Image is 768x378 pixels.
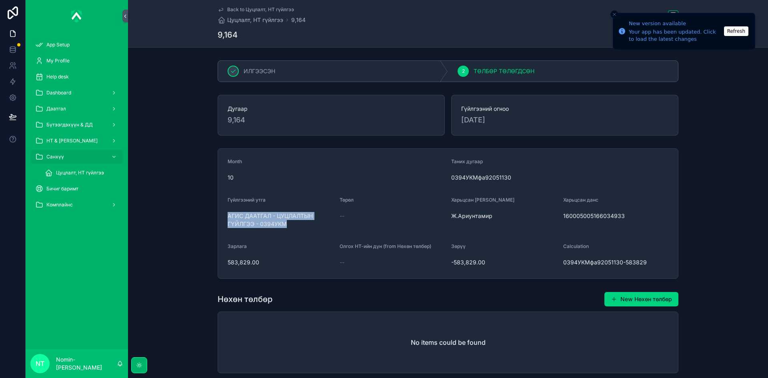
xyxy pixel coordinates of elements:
[30,198,123,212] a: Комплайнс
[629,20,722,28] div: New version available
[30,38,123,52] a: App Setup
[228,212,333,228] span: АГИС ДААТГАЛ - ЦУЦЛАЛТЫН ГҮЙЛГЭЭ - 0394УКМ
[474,67,534,75] span: ТӨЛБӨР ТӨЛӨГДСӨН
[46,154,64,160] span: Санхүү
[218,294,272,305] h1: Нөхөн төлбөр
[26,32,128,222] div: scrollable content
[71,10,82,22] img: App logo
[340,243,431,249] span: Олгох НТ-ийн дүн (from Нөхөн төлбөр)
[30,70,123,84] a: Help desk
[218,6,294,13] a: Back to Цуцлалт, НТ гүйлгээ
[46,58,70,64] span: My Profile
[724,26,748,36] button: Refresh
[451,174,668,182] span: 0394УКМфа92051130
[218,16,283,24] a: Цуцлалт, НТ гүйлгээ
[228,258,333,266] span: 583,829.00
[30,182,123,196] a: Бичиг баримт
[461,105,668,113] span: Гүйлгээний огноо
[56,356,117,372] p: Nomin-[PERSON_NAME]
[629,28,722,43] div: Your app has been updated. Click to load the latest changes
[563,197,598,203] span: Харьцсан данс
[30,86,123,100] a: Dashboard
[228,114,435,126] span: 9,164
[411,338,486,347] h2: No items could be found
[563,243,589,249] span: Calculation
[244,67,275,75] span: ИЛГЭЭСЭН
[40,166,123,180] a: Цуцлалт, НТ гүйлгээ
[56,170,104,176] span: Цуцлалт, НТ гүйлгээ
[610,10,618,18] button: Close toast
[46,122,93,128] span: Бүтээгдэхүүн & ДД
[604,292,678,306] button: New Нөхөн төлбөр
[340,212,344,220] span: --
[30,150,123,164] a: Санхүү
[563,212,669,220] span: 160005005166034933
[46,138,98,144] span: НТ & [PERSON_NAME]
[461,114,668,126] span: [DATE]
[451,212,557,220] span: Ж.Ариунтамир
[228,105,435,113] span: Дугаар
[30,118,123,132] a: Бүтээгдэхүүн & ДД
[227,6,294,13] span: Back to Цуцлалт, НТ гүйлгээ
[228,197,266,203] span: Гүйлгээний утга
[340,258,344,266] span: --
[46,90,71,96] span: Dashboard
[46,42,70,48] span: App Setup
[228,174,445,182] span: 10
[563,258,669,266] span: 0394УКМфа92051130-583829
[340,197,354,203] span: Төрөл
[36,359,44,368] span: NT
[46,186,78,192] span: Бичиг баримт
[451,243,466,249] span: Зөрүү
[218,29,238,40] h1: 9,164
[462,68,465,74] span: 2
[451,197,514,203] span: Харьцсан [PERSON_NAME]
[30,102,123,116] a: Даатгал
[228,243,247,249] span: Зарлага
[228,158,242,164] span: Month
[227,16,283,24] span: Цуцлалт, НТ гүйлгээ
[46,202,73,208] span: Комплайнс
[30,54,123,68] a: My Profile
[451,158,483,164] span: Таних дугаар
[30,134,123,148] a: НТ & [PERSON_NAME]
[451,258,557,266] span: -583,829.00
[46,106,66,112] span: Даатгал
[291,16,306,24] a: 9,164
[46,74,69,80] span: Help desk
